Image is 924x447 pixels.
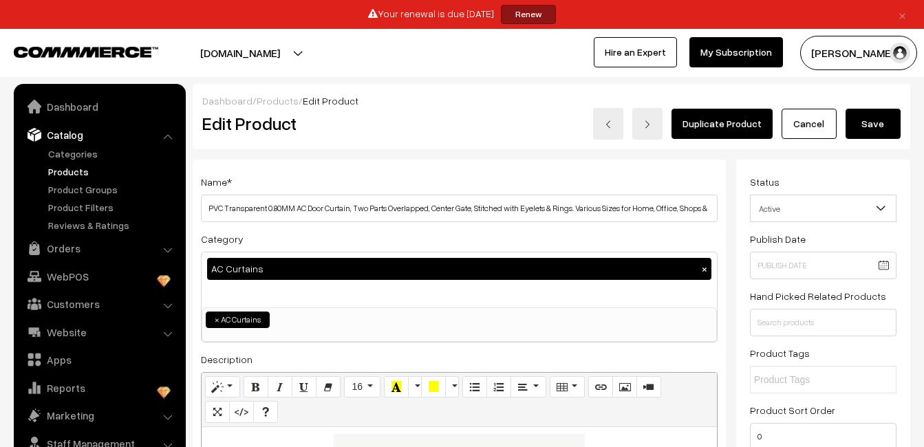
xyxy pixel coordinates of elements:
[17,236,181,261] a: Orders
[253,401,278,423] button: Help
[750,232,806,246] label: Publish Date
[207,258,711,280] div: AC Curtains
[751,197,896,221] span: Active
[17,320,181,345] a: Website
[205,376,240,398] button: Style
[612,376,637,398] button: Picture
[17,122,181,147] a: Catalog
[636,376,661,398] button: Video
[511,376,546,398] button: Paragraph
[45,146,181,161] a: Categories
[750,175,780,189] label: Status
[201,352,253,367] label: Description
[893,6,912,23] a: ×
[201,195,718,222] input: Name
[257,95,299,107] a: Products
[202,113,481,134] h2: Edit Product
[698,263,711,275] button: ×
[344,376,380,398] button: Font Size
[384,376,409,398] button: Recent Color
[750,289,886,303] label: Hand Picked Related Products
[750,252,896,279] input: Publish Date
[689,37,783,67] a: My Subscription
[5,5,919,24] div: Your renewal is due [DATE]
[17,403,181,428] a: Marketing
[17,292,181,316] a: Customers
[846,109,901,139] button: Save
[244,376,268,398] button: Bold (CTRL+B)
[45,200,181,215] a: Product Filters
[205,401,230,423] button: Full Screen
[17,347,181,372] a: Apps
[643,120,652,129] img: right-arrow.png
[202,94,901,108] div: / /
[594,37,677,67] a: Hire an Expert
[754,373,874,387] input: Product Tags
[17,375,181,400] a: Reports
[750,403,835,417] label: Product Sort Order
[588,376,613,398] button: Link (CTRL+K)
[17,94,181,119] a: Dashboard
[303,95,358,107] span: Edit Product
[501,5,556,24] a: Renew
[14,47,158,57] img: COMMMERCE
[421,376,446,398] button: Background Color
[550,376,585,398] button: Table
[229,401,254,423] button: Code View
[800,36,917,70] button: [PERSON_NAME]
[671,109,773,139] a: Duplicate Product
[462,376,487,398] button: Unordered list (CTRL+SHIFT+NUM7)
[215,314,219,326] span: ×
[750,309,896,336] input: Search products
[152,36,328,70] button: [DOMAIN_NAME]
[292,376,316,398] button: Underline (CTRL+U)
[486,376,511,398] button: Ordered list (CTRL+SHIFT+NUM8)
[750,195,896,222] span: Active
[352,381,363,392] span: 16
[890,43,910,63] img: user
[202,95,253,107] a: Dashboard
[201,175,232,189] label: Name
[45,182,181,197] a: Product Groups
[45,164,181,179] a: Products
[750,346,810,360] label: Product Tags
[604,120,612,129] img: left-arrow.png
[14,43,134,59] a: COMMMERCE
[201,232,244,246] label: Category
[782,109,837,139] a: Cancel
[445,376,459,398] button: More Color
[408,376,422,398] button: More Color
[316,376,341,398] button: Remove Font Style (CTRL+\)
[17,264,181,289] a: WebPOS
[45,218,181,232] a: Reviews & Ratings
[268,376,292,398] button: Italic (CTRL+I)
[206,312,270,328] li: AC Curtains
